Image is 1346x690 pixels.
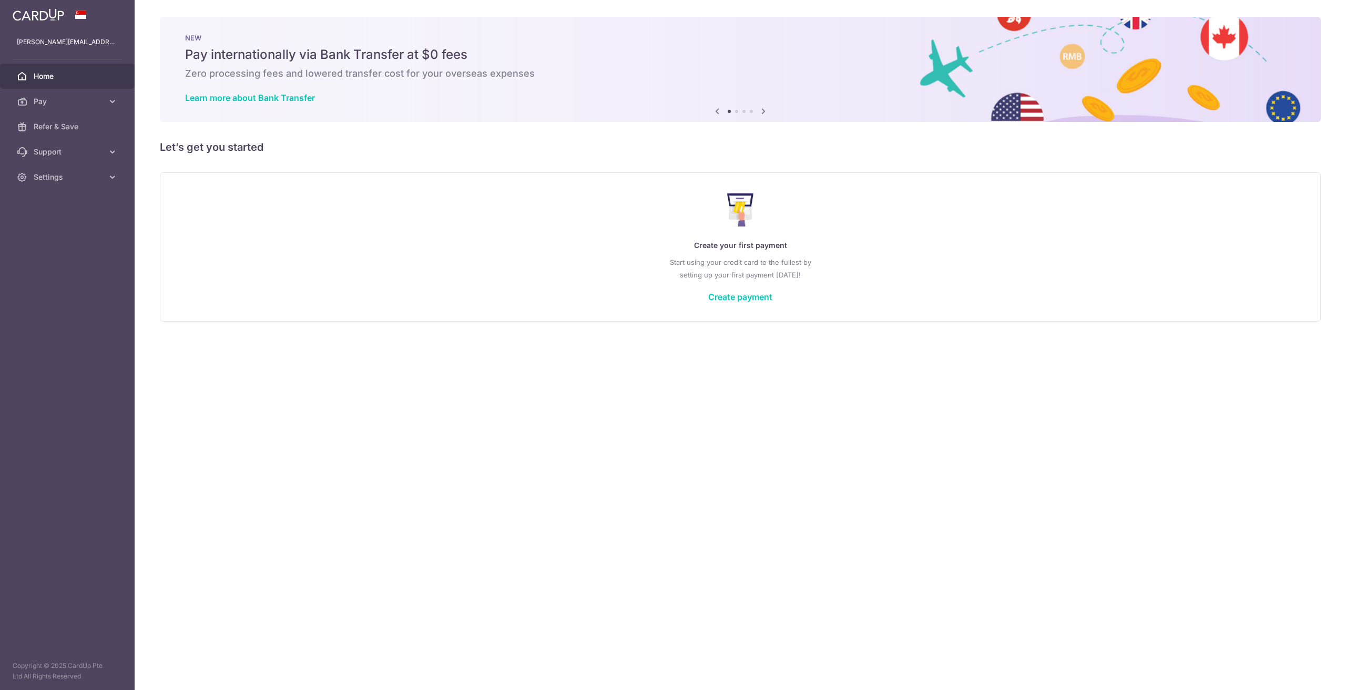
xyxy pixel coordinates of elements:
[185,92,315,103] a: Learn more about Bank Transfer
[34,71,103,81] span: Home
[185,67,1296,80] h6: Zero processing fees and lowered transfer cost for your overseas expenses
[708,292,772,302] a: Create payment
[34,96,103,107] span: Pay
[17,37,118,47] p: [PERSON_NAME][EMAIL_ADDRESS][DOMAIN_NAME]
[181,239,1299,252] p: Create your first payment
[160,139,1321,156] h5: Let’s get you started
[181,256,1299,281] p: Start using your credit card to the fullest by setting up your first payment [DATE]!
[727,193,754,226] img: Make Payment
[160,17,1321,122] img: Bank transfer banner
[34,147,103,157] span: Support
[34,121,103,132] span: Refer & Save
[185,46,1296,63] h5: Pay internationally via Bank Transfer at $0 fees
[185,34,1296,42] p: NEW
[34,172,103,182] span: Settings
[13,8,64,21] img: CardUp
